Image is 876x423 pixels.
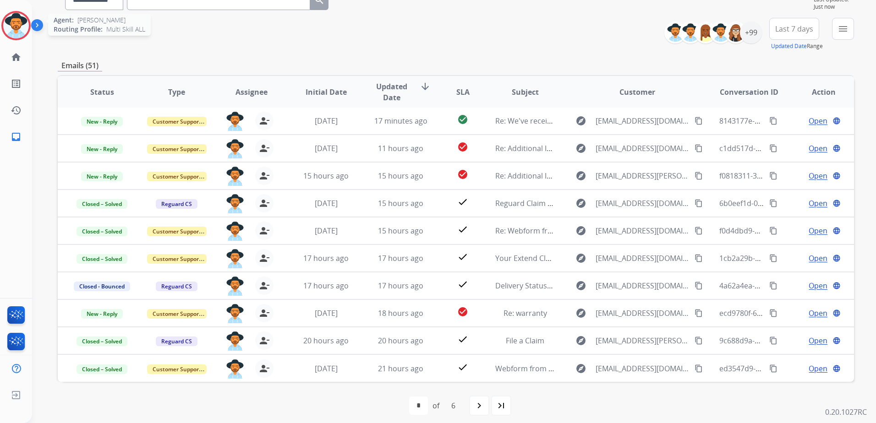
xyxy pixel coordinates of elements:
[226,222,244,241] img: agent-avatar
[147,309,207,319] span: Customer Support
[771,42,823,50] span: Range
[457,279,468,290] mat-icon: check
[832,336,841,345] mat-icon: language
[81,117,123,126] span: New - Reply
[695,282,703,290] mat-icon: content_copy
[596,170,690,181] span: [EMAIL_ADDRESS][PERSON_NAME][DOMAIN_NAME]
[378,363,423,374] span: 21 hours ago
[378,143,423,153] span: 11 hours ago
[457,224,468,235] mat-icon: check
[720,87,778,98] span: Conversation ID
[495,143,615,153] span: Re: Additional Information Needed
[77,336,127,346] span: Closed – Solved
[575,170,586,181] mat-icon: explore
[575,115,586,126] mat-icon: explore
[769,282,777,290] mat-icon: content_copy
[226,277,244,296] img: agent-avatar
[371,81,412,103] span: Updated Date
[303,281,349,291] span: 17 hours ago
[814,3,854,11] span: Just now
[54,16,74,25] span: Agent:
[259,253,270,264] mat-icon: person_remove
[259,363,270,374] mat-icon: person_remove
[596,198,690,209] span: [EMAIL_ADDRESS][DOMAIN_NAME]
[77,199,127,209] span: Closed – Solved
[825,407,867,418] p: 0.20.1027RC
[719,308,857,318] span: ecd9780f-6b37-40b9-bb64-f1db8cfcd671
[3,13,29,38] img: avatar
[495,363,703,374] span: Webform from [EMAIL_ADDRESS][DOMAIN_NAME] on [DATE]
[168,87,185,98] span: Type
[695,254,703,262] mat-icon: content_copy
[444,396,463,415] div: 6
[769,199,777,207] mat-icon: content_copy
[832,199,841,207] mat-icon: language
[695,336,703,345] mat-icon: content_copy
[596,280,690,291] span: [EMAIL_ADDRESS][DOMAIN_NAME]
[495,116,607,126] span: Re: We've received your product
[575,308,586,319] mat-icon: explore
[832,144,841,152] mat-icon: language
[596,115,690,126] span: [EMAIL_ADDRESS][DOMAIN_NAME]
[259,170,270,181] mat-icon: person_remove
[495,226,715,236] span: Re: Webform from [EMAIL_ADDRESS][DOMAIN_NAME] on [DATE]
[77,227,127,236] span: Closed – Solved
[719,116,856,126] span: 8143177e-b00f-410e-b2c8-09f2568f7d0a
[575,335,586,346] mat-icon: explore
[769,18,819,40] button: Last 7 days
[74,282,130,291] span: Closed - Bounced
[315,143,338,153] span: [DATE]
[226,249,244,268] img: agent-avatar
[226,359,244,379] img: agent-avatar
[147,172,207,181] span: Customer Support
[495,253,558,263] span: Your Extend Claim
[832,309,841,317] mat-icon: language
[226,304,244,323] img: agent-avatar
[695,364,703,373] mat-icon: content_copy
[226,194,244,213] img: agent-avatar
[456,87,470,98] span: SLA
[809,225,827,236] span: Open
[378,336,423,346] span: 20 hours ago
[259,198,270,209] mat-icon: person_remove
[719,226,858,236] span: f0d4dbd9-1c48-4e29-aeed-74c3e67f9791
[769,336,777,345] mat-icon: content_copy
[226,331,244,351] img: agent-avatar
[832,282,841,290] mat-icon: language
[457,196,468,207] mat-icon: check
[769,144,777,152] mat-icon: content_copy
[779,76,854,108] th: Action
[378,198,423,208] span: 15 hours ago
[81,309,123,319] span: New - Reply
[495,281,619,291] span: Delivery Status Notification (Failure)
[769,364,777,373] mat-icon: content_copy
[719,281,859,291] span: 4a62a4ea-b6fe-410e-9c9c-794b67a8ceb3
[259,225,270,236] mat-icon: person_remove
[378,171,423,181] span: 15 hours ago
[77,364,127,374] span: Closed – Solved
[495,171,615,181] span: Re: Additional Information Needed
[54,25,103,34] span: Routing Profile:
[147,227,207,236] span: Customer Support
[575,280,586,291] mat-icon: explore
[832,117,841,125] mat-icon: language
[504,308,547,318] span: Re: warranty
[695,309,703,317] mat-icon: content_copy
[596,363,690,374] span: [EMAIL_ADDRESS][DOMAIN_NAME]
[156,282,197,291] span: Reguard CS
[775,27,813,31] span: Last 7 days
[457,306,468,317] mat-icon: check_circle
[809,308,827,319] span: Open
[809,115,827,126] span: Open
[596,308,690,319] span: [EMAIL_ADDRESS][DOMAIN_NAME]
[156,199,197,209] span: Reguard CS
[809,280,827,291] span: Open
[81,144,123,154] span: New - Reply
[719,198,860,208] span: 6b0eef1d-0331-4ddb-982b-65af56829a38
[259,280,270,291] mat-icon: person_remove
[235,87,268,98] span: Assignee
[306,87,347,98] span: Initial Date
[719,143,861,153] span: c1dd517d-77b5-44ae-90d5-bcf987857da7
[695,172,703,180] mat-icon: content_copy
[156,336,197,346] span: Reguard CS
